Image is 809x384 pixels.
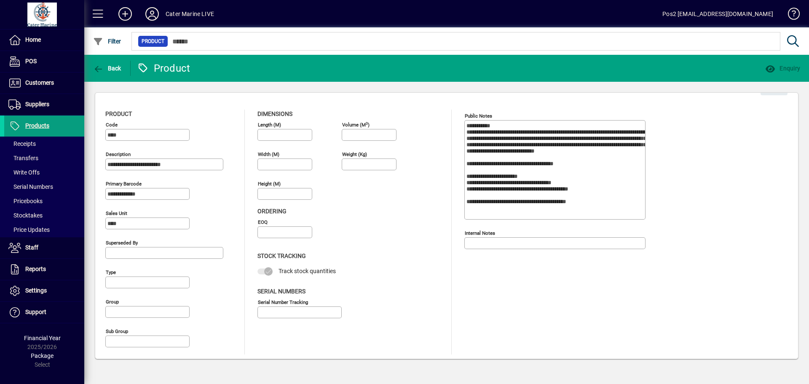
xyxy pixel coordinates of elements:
[112,6,139,21] button: Add
[8,169,40,176] span: Write Offs
[25,101,49,107] span: Suppliers
[166,7,214,21] div: Cater Marine LIVE
[761,80,788,95] button: Edit
[8,212,43,219] span: Stocktakes
[257,208,287,215] span: Ordering
[342,151,367,157] mat-label: Weight (Kg)
[24,335,61,341] span: Financial Year
[8,140,36,147] span: Receipts
[106,328,128,334] mat-label: Sub group
[465,113,492,119] mat-label: Public Notes
[8,183,53,190] span: Serial Numbers
[8,198,43,204] span: Pricebooks
[257,252,306,259] span: Stock Tracking
[25,79,54,86] span: Customers
[258,122,281,128] mat-label: Length (m)
[8,155,38,161] span: Transfers
[4,137,84,151] a: Receipts
[342,122,370,128] mat-label: Volume (m )
[142,37,164,46] span: Product
[91,61,123,76] button: Back
[31,352,54,359] span: Package
[4,223,84,237] a: Price Updates
[258,181,281,187] mat-label: Height (m)
[4,280,84,301] a: Settings
[4,30,84,51] a: Home
[279,268,336,274] span: Track stock quantities
[84,61,131,76] app-page-header-button: Back
[91,34,123,49] button: Filter
[106,299,119,305] mat-label: Group
[106,181,142,187] mat-label: Primary barcode
[4,180,84,194] a: Serial Numbers
[25,309,46,315] span: Support
[4,302,84,323] a: Support
[139,6,166,21] button: Profile
[257,288,305,295] span: Serial Numbers
[4,208,84,223] a: Stocktakes
[257,110,292,117] span: Dimensions
[4,259,84,280] a: Reports
[366,121,368,125] sup: 3
[258,299,308,305] mat-label: Serial Number tracking
[93,65,121,72] span: Back
[8,226,50,233] span: Price Updates
[4,165,84,180] a: Write Offs
[465,230,495,236] mat-label: Internal Notes
[93,38,121,45] span: Filter
[662,7,773,21] div: Pos2 [EMAIL_ADDRESS][DOMAIN_NAME]
[25,266,46,272] span: Reports
[4,194,84,208] a: Pricebooks
[4,237,84,258] a: Staff
[25,36,41,43] span: Home
[106,240,138,246] mat-label: Superseded by
[106,151,131,157] mat-label: Description
[25,244,38,251] span: Staff
[4,51,84,72] a: POS
[4,94,84,115] a: Suppliers
[4,151,84,165] a: Transfers
[25,122,49,129] span: Products
[137,62,190,75] div: Product
[105,110,132,117] span: Product
[258,151,279,157] mat-label: Width (m)
[4,73,84,94] a: Customers
[106,269,116,275] mat-label: Type
[25,58,37,64] span: POS
[106,210,127,216] mat-label: Sales unit
[258,219,268,225] mat-label: EOQ
[25,287,47,294] span: Settings
[782,2,798,29] a: Knowledge Base
[106,122,118,128] mat-label: Code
